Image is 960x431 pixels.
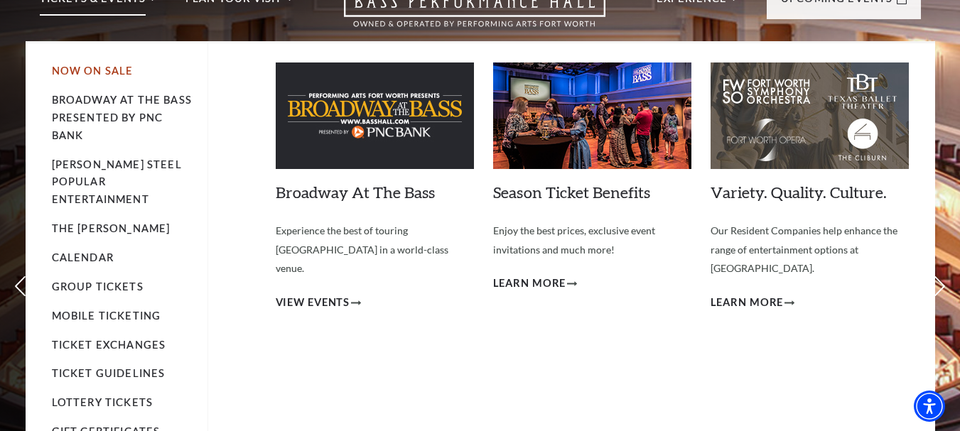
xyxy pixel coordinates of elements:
[493,222,691,259] p: Enjoy the best prices, exclusive event invitations and much more!
[493,62,691,169] img: Season Ticket Benefits
[914,391,945,422] div: Accessibility Menu
[52,222,171,234] a: The [PERSON_NAME]
[52,65,134,77] a: Now On Sale
[711,294,795,312] a: Learn More Variety. Quality. Culture.
[493,275,566,293] span: Learn More
[276,222,474,278] p: Experience the best of touring [GEOGRAPHIC_DATA] in a world-class venue.
[52,158,182,206] a: [PERSON_NAME] Steel Popular Entertainment
[52,251,114,263] a: Calendar
[711,294,784,312] span: Learn More
[276,62,474,169] img: Broadway At The Bass
[493,275,578,293] a: Learn More Season Ticket Benefits
[276,294,362,312] a: View Events
[711,222,909,278] p: Our Resident Companies help enhance the range of entertainment options at [GEOGRAPHIC_DATA].
[52,94,192,141] a: Broadway At The Bass presented by PNC Bank
[52,339,166,351] a: Ticket Exchanges
[276,294,350,312] span: View Events
[493,182,650,202] a: Season Ticket Benefits
[52,396,153,408] a: Lottery Tickets
[711,62,909,169] img: Variety. Quality. Culture.
[52,310,161,322] a: Mobile Ticketing
[276,182,435,202] a: Broadway At The Bass
[52,280,144,293] a: Group Tickets
[711,182,887,202] a: Variety. Quality. Culture.
[52,367,166,379] a: Ticket Guidelines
